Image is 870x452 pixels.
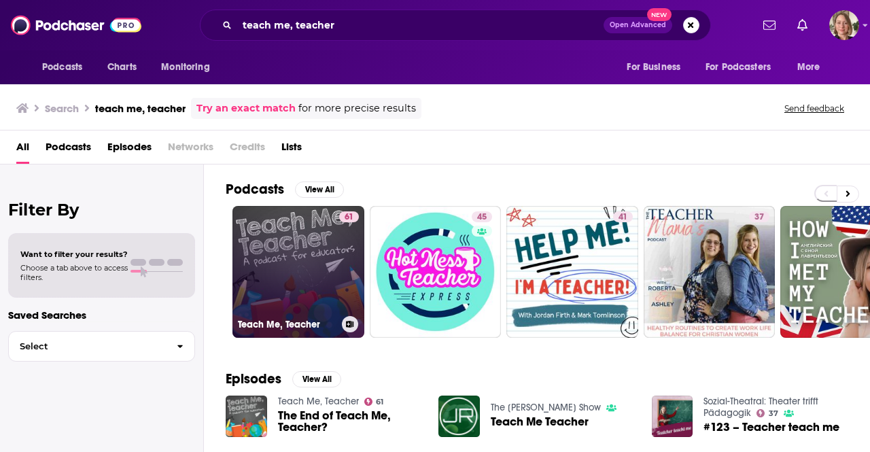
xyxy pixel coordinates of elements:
a: Try an exact match [196,101,296,116]
span: For Business [627,58,680,77]
a: Show notifications dropdown [758,14,781,37]
a: 41 [506,206,638,338]
a: Show notifications dropdown [792,14,813,37]
a: Teach Me, Teacher [278,396,359,407]
h2: Episodes [226,370,281,387]
a: 37 [756,409,778,417]
a: 61 [339,211,359,222]
a: Teach Me Teacher [491,416,589,428]
span: 45 [477,211,487,224]
a: 61 [364,398,384,406]
span: Select [9,342,166,351]
button: open menu [33,54,100,80]
a: #123 – Teacher teach me [703,421,839,433]
span: Credits [230,136,265,164]
span: Choose a tab above to access filters. [20,263,128,282]
span: for more precise results [298,101,416,116]
input: Search podcasts, credits, & more... [237,14,604,36]
span: For Podcasters [706,58,771,77]
a: PodcastsView All [226,181,344,198]
span: New [647,8,672,21]
a: 61Teach Me, Teacher [232,206,364,338]
span: Logged in as AriFortierPr [829,10,859,40]
a: All [16,136,29,164]
a: The End of Teach Me, Teacher? [278,410,423,433]
a: 45 [370,206,502,338]
span: Want to filter your results? [20,249,128,259]
h3: Teach Me, Teacher [238,319,336,330]
img: The End of Teach Me, Teacher? [226,396,267,437]
span: 37 [754,211,764,224]
span: Networks [168,136,213,164]
a: Lists [281,136,302,164]
span: 61 [376,399,383,405]
button: Open AdvancedNew [604,17,672,33]
a: 41 [613,211,633,222]
a: The Jackson Robol Show [491,402,601,413]
span: 41 [619,211,627,224]
button: Send feedback [780,103,848,114]
a: 37 [644,206,776,338]
span: Podcasts [42,58,82,77]
button: Select [8,331,195,362]
button: View All [292,371,341,387]
h2: Podcasts [226,181,284,198]
span: More [797,58,820,77]
h3: Search [45,102,79,115]
button: View All [295,181,344,198]
a: 37 [749,211,769,222]
button: open menu [617,54,697,80]
img: Teach Me Teacher [438,396,480,437]
button: Show profile menu [829,10,859,40]
a: Charts [99,54,145,80]
img: User Profile [829,10,859,40]
a: 45 [472,211,492,222]
button: open menu [697,54,790,80]
span: 37 [769,411,778,417]
img: Podchaser - Follow, Share and Rate Podcasts [11,12,141,38]
h3: teach me, teacher [95,102,186,115]
a: Sozial-Theatral: Theater trifft Pädagogik [703,396,818,419]
a: Podcasts [46,136,91,164]
h2: Filter By [8,200,195,220]
div: Search podcasts, credits, & more... [200,10,711,41]
button: open menu [788,54,837,80]
a: Episodes [107,136,152,164]
span: 61 [345,211,353,224]
a: EpisodesView All [226,370,341,387]
span: Open Advanced [610,22,666,29]
span: Charts [107,58,137,77]
span: Monitoring [161,58,209,77]
img: #123 – Teacher teach me [652,396,693,437]
p: Saved Searches [8,309,195,321]
button: open menu [152,54,227,80]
